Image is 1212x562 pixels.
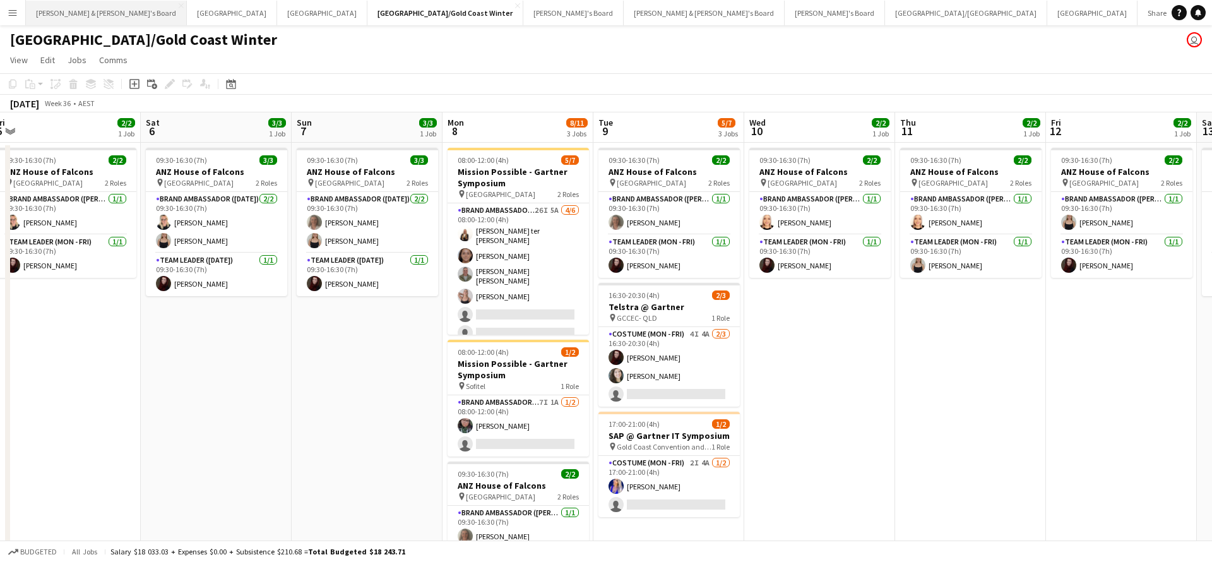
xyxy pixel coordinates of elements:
span: 3/3 [410,155,428,165]
span: 2 Roles [256,178,277,188]
app-job-card: 08:00-12:00 (4h)5/7Mission Possible - Gartner Symposium [GEOGRAPHIC_DATA]2 RolesBrand Ambassador ... [448,148,589,335]
div: 09:30-16:30 (7h)2/2ANZ House of Falcons [GEOGRAPHIC_DATA]2 RolesBrand Ambassador ([PERSON_NAME])1... [900,148,1042,278]
span: 2 Roles [859,178,881,188]
span: 09:30-16:30 (7h) [759,155,811,165]
div: Salary $18 033.03 + Expenses $0.00 + Subsistence $210.68 = [110,547,405,556]
span: 08:00-12:00 (4h) [458,347,509,357]
span: Mon [448,117,464,128]
span: 6 [144,124,160,138]
app-card-role: Team Leader ([DATE])1/109:30-16:30 (7h)[PERSON_NAME] [297,253,438,296]
a: Edit [35,52,60,68]
div: 16:30-20:30 (4h)2/3Telstra @ Gartner GCCEC- QLD1 RoleCostume (Mon - Fri)4I4A2/316:30-20:30 (4h)[P... [598,283,740,407]
span: View [10,54,28,66]
span: [GEOGRAPHIC_DATA] [13,178,83,188]
span: [GEOGRAPHIC_DATA] [315,178,384,188]
app-card-role: Costume (Mon - Fri)2I4A1/217:00-21:00 (4h)[PERSON_NAME] [598,456,740,517]
span: 09:30-16:30 (7h) [458,469,509,479]
span: Sofitel [466,381,485,391]
button: [PERSON_NAME]'s Board [785,1,885,25]
span: 2 Roles [1161,178,1182,188]
app-job-card: 09:30-16:30 (7h)2/2ANZ House of Falcons [GEOGRAPHIC_DATA]2 RolesBrand Ambassador ([PERSON_NAME])1... [749,148,891,278]
span: [GEOGRAPHIC_DATA] [768,178,837,188]
span: [GEOGRAPHIC_DATA] [466,189,535,199]
div: 09:30-16:30 (7h)2/2ANZ House of Falcons [GEOGRAPHIC_DATA]2 RolesBrand Ambassador ([PERSON_NAME])1... [598,148,740,278]
app-card-role: Brand Ambassador ([DATE])2/209:30-16:30 (7h)[PERSON_NAME][PERSON_NAME] [146,192,287,253]
app-job-card: 09:30-16:30 (7h)3/3ANZ House of Falcons [GEOGRAPHIC_DATA]2 RolesBrand Ambassador ([DATE])2/209:30... [146,148,287,296]
span: Gold Coast Convention and Exhibition Centre [617,442,711,451]
span: Tue [598,117,613,128]
button: [GEOGRAPHIC_DATA]/Gold Coast Winter [367,1,523,25]
app-card-role: Team Leader (Mon - Fri)1/109:30-16:30 (7h)[PERSON_NAME] [1051,235,1192,278]
span: Thu [900,117,916,128]
span: Fri [1051,117,1061,128]
h3: ANZ House of Falcons [146,166,287,177]
app-user-avatar: James Millard [1187,32,1202,47]
span: [GEOGRAPHIC_DATA] [617,178,686,188]
h3: ANZ House of Falcons [900,166,1042,177]
span: Week 36 [42,99,73,108]
h3: Mission Possible - Gartner Symposium [448,166,589,189]
span: All jobs [69,547,100,556]
span: 7 [295,124,312,138]
span: 3/3 [419,118,437,128]
app-card-role: Brand Ambassador ([PERSON_NAME])7I1A1/208:00-12:00 (4h)[PERSON_NAME] [448,395,589,457]
span: 17:00-21:00 (4h) [609,419,660,429]
h3: ANZ House of Falcons [448,480,589,491]
span: Wed [749,117,766,128]
span: [GEOGRAPHIC_DATA] [1069,178,1139,188]
span: 2 Roles [105,178,126,188]
span: 9 [597,124,613,138]
span: 1/2 [561,347,579,357]
span: 2 Roles [407,178,428,188]
app-job-card: 09:30-16:30 (7h)2/2ANZ House of Falcons [GEOGRAPHIC_DATA]2 RolesBrand Ambassador ([PERSON_NAME])1... [1051,148,1192,278]
div: 3 Jobs [718,129,738,138]
app-card-role: Team Leader (Mon - Fri)1/109:30-16:30 (7h)[PERSON_NAME] [749,235,891,278]
h3: ANZ House of Falcons [297,166,438,177]
app-card-role: Brand Ambassador ([PERSON_NAME])1/109:30-16:30 (7h)[PERSON_NAME] [598,192,740,235]
span: [GEOGRAPHIC_DATA] [918,178,988,188]
span: 8/11 [566,118,588,128]
button: [GEOGRAPHIC_DATA] [277,1,367,25]
app-card-role: Brand Ambassador ([PERSON_NAME])26I5A4/608:00-12:00 (4h)[PERSON_NAME] ter [PERSON_NAME][PERSON_NA... [448,203,589,345]
div: 1 Job [118,129,134,138]
span: [GEOGRAPHIC_DATA] [466,492,535,501]
span: 2/2 [1173,118,1191,128]
span: Budgeted [20,547,57,556]
div: 3 Jobs [567,129,587,138]
app-card-role: Brand Ambassador ([PERSON_NAME])1/109:30-16:30 (7h)[PERSON_NAME] [1051,192,1192,235]
span: 2 Roles [1010,178,1031,188]
span: 1 Role [711,313,730,323]
span: [GEOGRAPHIC_DATA] [164,178,234,188]
span: 09:30-16:30 (7h) [910,155,961,165]
div: 1 Job [420,129,436,138]
div: AEST [78,99,95,108]
div: 1 Job [269,129,285,138]
span: 5/7 [561,155,579,165]
h1: [GEOGRAPHIC_DATA]/Gold Coast Winter [10,30,277,49]
div: 1 Job [872,129,889,138]
h3: ANZ House of Falcons [1051,166,1192,177]
span: 2/2 [117,118,135,128]
span: 2 Roles [557,189,579,199]
h3: SAP @ Gartner IT Symposium [598,430,740,441]
div: [DATE] [10,97,39,110]
app-card-role: Costume (Mon - Fri)4I4A2/316:30-20:30 (4h)[PERSON_NAME][PERSON_NAME] [598,327,740,407]
button: [PERSON_NAME]'s Board [523,1,624,25]
h3: Telstra @ Gartner [598,301,740,313]
span: Sun [297,117,312,128]
a: Comms [94,52,133,68]
span: Edit [40,54,55,66]
app-card-role: Team Leader ([DATE])1/109:30-16:30 (7h)[PERSON_NAME] [146,253,287,296]
button: [GEOGRAPHIC_DATA] [187,1,277,25]
div: 09:30-16:30 (7h)3/3ANZ House of Falcons [GEOGRAPHIC_DATA]2 RolesBrand Ambassador ([DATE])2/209:30... [297,148,438,296]
span: 12 [1049,124,1061,138]
app-job-card: 17:00-21:00 (4h)1/2SAP @ Gartner IT Symposium Gold Coast Convention and Exhibition Centre1 RoleCo... [598,412,740,517]
span: Jobs [68,54,86,66]
span: 2/2 [1023,118,1040,128]
button: Budgeted [6,545,59,559]
span: 2/2 [1014,155,1031,165]
button: [PERSON_NAME] & [PERSON_NAME]'s Board [26,1,187,25]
